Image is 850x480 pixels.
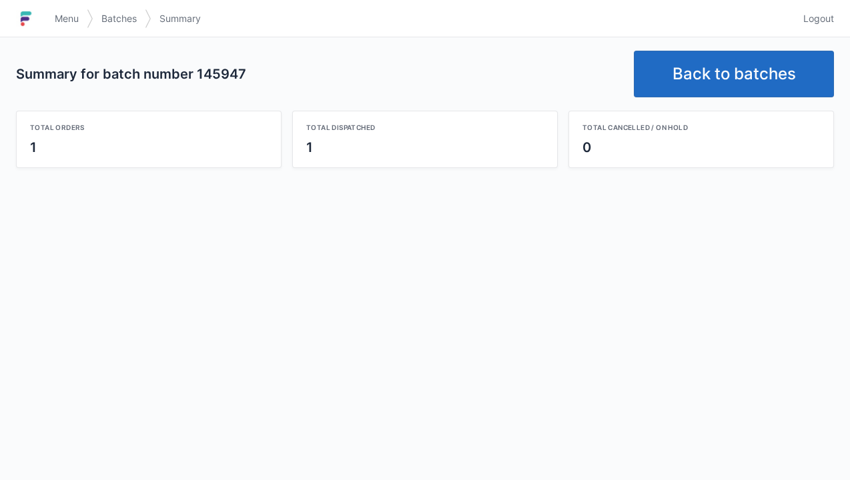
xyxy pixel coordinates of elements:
span: Summary [159,12,201,25]
img: svg> [87,3,93,35]
div: 1 [30,138,268,157]
img: logo-small.jpg [16,8,36,29]
span: Batches [101,12,137,25]
a: Logout [795,7,834,31]
div: 1 [306,138,544,157]
div: Total orders [30,122,268,133]
a: Batches [93,7,145,31]
div: 0 [582,138,820,157]
a: Back to batches [634,51,834,97]
span: Logout [803,12,834,25]
h2: Summary for batch number 145947 [16,65,623,83]
a: Menu [47,7,87,31]
span: Menu [55,12,79,25]
div: Total cancelled / on hold [582,122,820,133]
a: Summary [151,7,209,31]
div: Total dispatched [306,122,544,133]
img: svg> [145,3,151,35]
